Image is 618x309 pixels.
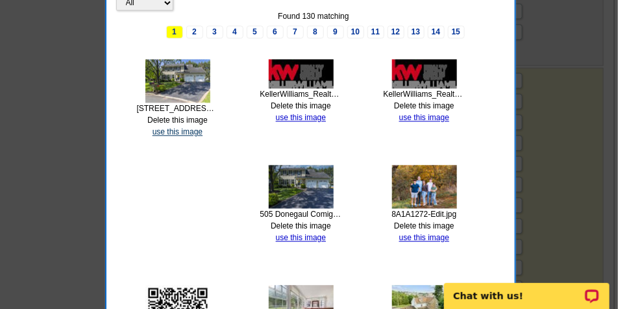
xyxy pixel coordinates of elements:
a: use this image [153,127,203,136]
img: thumb-686c284529b01.jpg [269,59,334,88]
img: thumb-686c21bcc17c5.jpg [392,59,457,88]
a: Delete this image [271,101,331,110]
a: Delete this image [147,116,208,125]
iframe: LiveChat chat widget [436,268,618,309]
a: 11 [367,25,384,38]
img: thumb-686c2071b8f1d.jpg [269,165,334,208]
a: 7 [287,25,304,38]
a: 15 [448,25,465,38]
a: Delete this image [394,221,454,230]
a: 5 [247,25,264,38]
a: 9 [327,25,344,38]
span: 1 [166,25,183,38]
a: use this image [399,233,449,242]
a: 3 [206,25,223,38]
img: thumb-68af769945cc8.jpg [145,59,210,103]
div: 505 Donegaul Comig Soon.jpg [260,208,342,220]
a: Delete this image [394,101,454,110]
a: use this image [276,113,326,122]
img: thumb-67735702f38d0.jpg [392,165,457,208]
a: 4 [227,25,243,38]
a: use this image [399,113,449,122]
div: KellerWilliams_RealtyGroup_Logo_RGB 1.png [384,88,465,100]
a: 12 [388,25,404,38]
a: 6 [267,25,284,38]
a: Delete this image [271,221,331,230]
a: 2 [186,25,203,38]
div: 8A1A1272-Edit.jpg [384,208,465,220]
a: 8 [307,25,324,38]
div: [STREET_ADDRESS]-3.jpg [137,103,219,114]
div: Found 130 matching [116,10,512,22]
a: 10 [347,25,364,38]
div: KellerWilliams_RealtyGroup_Logo_RGB 1.png [260,88,342,100]
a: 14 [428,25,445,38]
a: use this image [276,233,326,242]
a: 13 [408,25,425,38]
